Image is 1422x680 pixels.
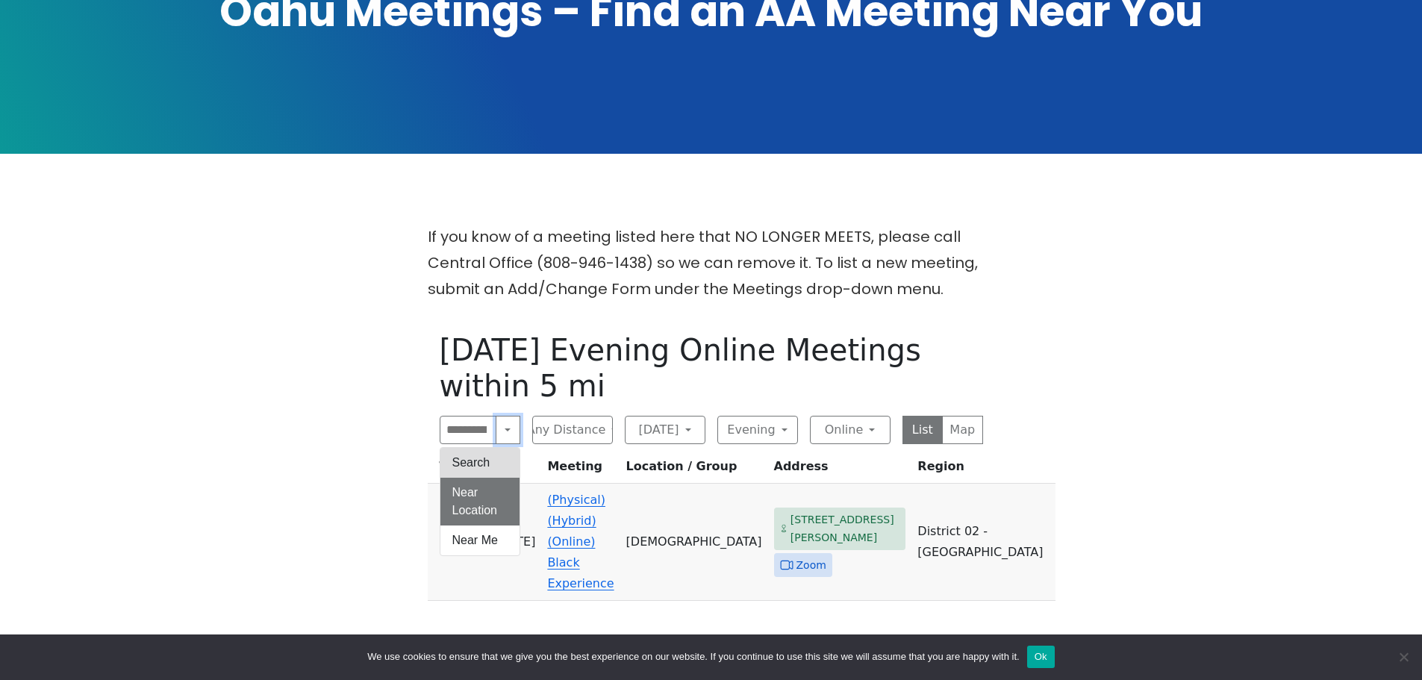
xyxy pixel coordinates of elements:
th: Meeting [541,456,620,484]
td: District 02 - [GEOGRAPHIC_DATA] [911,484,1055,601]
button: Near Location [496,416,520,444]
input: Near Location [440,416,497,444]
th: Location / Group [620,456,768,484]
button: Online [810,416,891,444]
span: No [1396,649,1411,664]
button: Any Distance [532,416,613,444]
button: Ok [1027,646,1055,668]
span: We use cookies to ensure that we give you the best experience on our website. If you continue to ... [367,649,1019,664]
td: [DEMOGRAPHIC_DATA] [620,484,768,601]
button: [DATE] [625,416,705,444]
span: [STREET_ADDRESS][PERSON_NAME] [790,511,900,547]
button: Evening [717,416,798,444]
span: Zoom [796,556,826,575]
p: If you know of a meeting listed here that NO LONGER MEETS, please call Central Office (808-946-14... [428,224,995,302]
button: Map [942,416,983,444]
h1: [DATE] Evening Online Meetings within 5 mi [440,332,983,404]
button: Search [440,448,520,478]
th: Address [768,456,912,484]
th: Time [428,456,542,484]
button: Near Location [440,478,520,525]
button: Near Me [440,525,520,555]
button: List [902,416,944,444]
th: Region [911,456,1055,484]
a: (Physical)(Hybrid)(Online) Black Experience [547,493,614,590]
